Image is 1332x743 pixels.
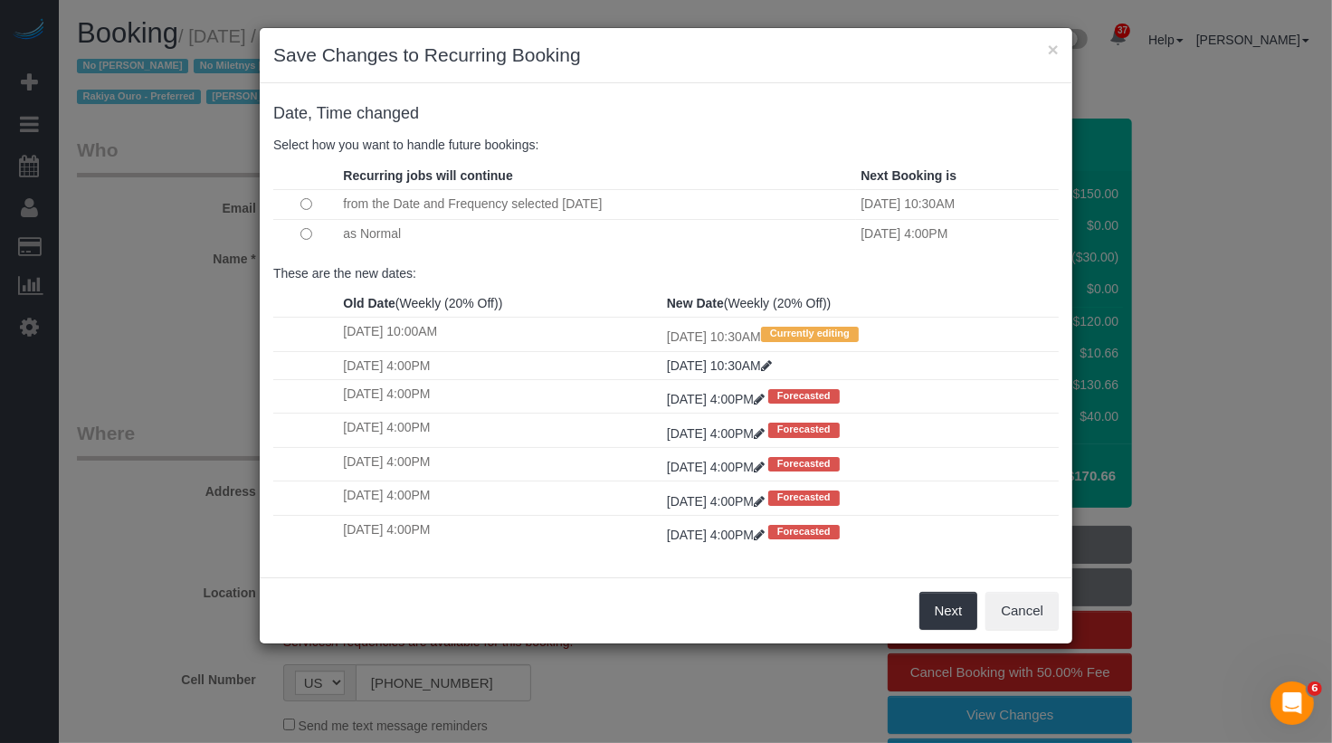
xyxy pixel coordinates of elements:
[667,494,768,509] a: [DATE] 4:00PM
[985,592,1059,630] button: Cancel
[1048,40,1059,59] button: ×
[273,264,1059,282] p: These are the new dates:
[273,104,352,122] span: Date, Time
[338,219,856,248] td: as Normal
[667,392,768,406] a: [DATE] 4:00PM
[768,389,840,404] span: Forecasted
[273,42,1059,69] h3: Save Changes to Recurring Booking
[919,592,978,630] button: Next
[662,318,1059,351] td: [DATE] 10:30AM
[667,528,768,542] a: [DATE] 4:00PM
[667,358,772,373] a: [DATE] 10:30AM
[768,491,840,505] span: Forecasted
[667,460,768,474] a: [DATE] 4:00PM
[856,189,1059,219] td: [DATE] 10:30AM
[662,290,1059,318] th: (Weekly (20% Off))
[768,423,840,437] span: Forecasted
[273,105,1059,123] h4: changed
[768,525,840,539] span: Forecasted
[761,327,859,341] span: Currently editing
[667,426,768,441] a: [DATE] 4:00PM
[338,290,662,318] th: (Weekly (20% Off))
[338,414,662,447] td: [DATE] 4:00PM
[768,457,840,472] span: Forecasted
[861,168,956,183] strong: Next Booking is
[273,136,1059,154] p: Select how you want to handle future bookings:
[338,379,662,413] td: [DATE] 4:00PM
[343,296,395,310] strong: Old Date
[1270,681,1314,725] iframe: Intercom live chat
[667,296,724,310] strong: New Date
[338,189,856,219] td: from the Date and Frequency selected [DATE]
[1308,681,1322,696] span: 6
[338,515,662,548] td: [DATE] 4:00PM
[338,351,662,379] td: [DATE] 4:00PM
[856,219,1059,248] td: [DATE] 4:00PM
[338,447,662,481] td: [DATE] 4:00PM
[343,168,512,183] strong: Recurring jobs will continue
[338,318,662,351] td: [DATE] 10:00AM
[338,481,662,515] td: [DATE] 4:00PM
